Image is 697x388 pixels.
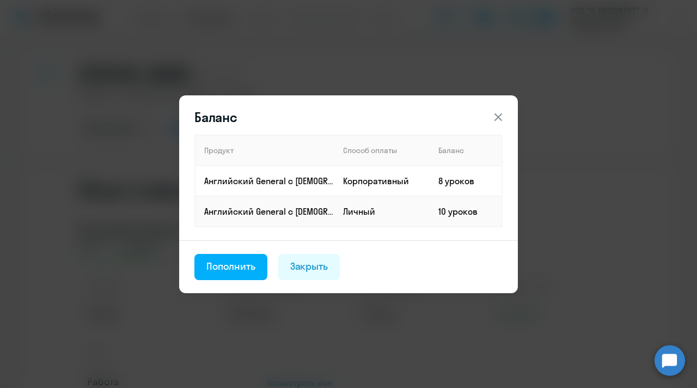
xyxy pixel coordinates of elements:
p: Английский General с [DEMOGRAPHIC_DATA] преподавателем [204,205,334,217]
button: Пополнить [194,254,267,280]
th: Продукт [195,135,334,166]
p: Английский General с [DEMOGRAPHIC_DATA] преподавателем [204,175,334,187]
td: Корпоративный [334,166,430,196]
div: Закрыть [290,259,328,274]
td: 10 уроков [430,196,502,227]
div: Пополнить [206,259,255,274]
th: Баланс [430,135,502,166]
th: Способ оплаты [334,135,430,166]
header: Баланс [179,108,518,126]
td: Личный [334,196,430,227]
td: 8 уроков [430,166,502,196]
button: Закрыть [278,254,340,280]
